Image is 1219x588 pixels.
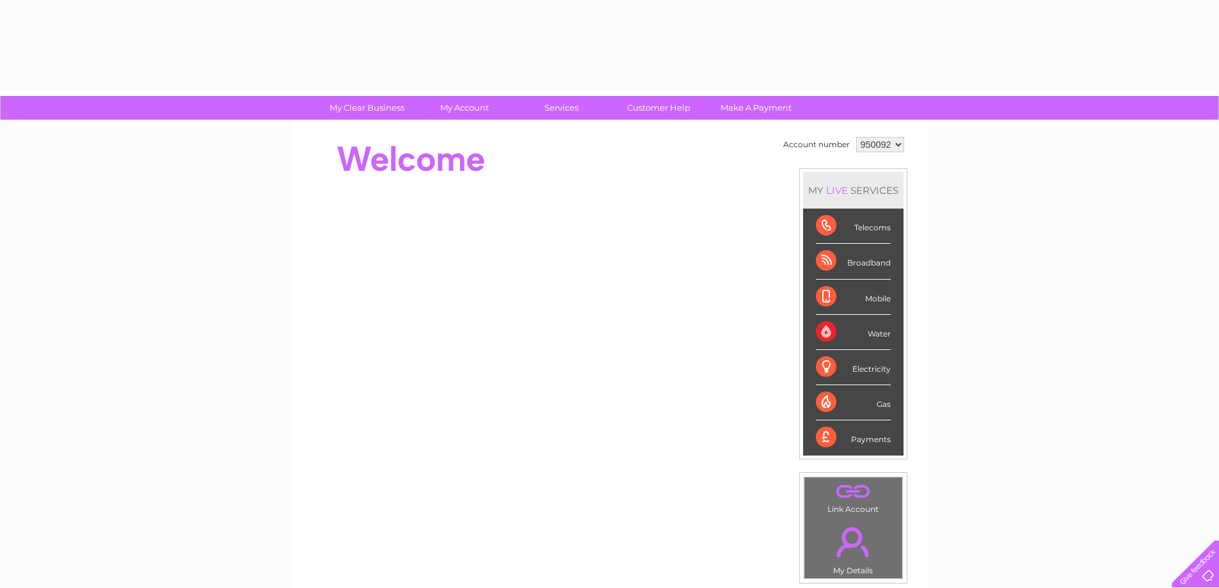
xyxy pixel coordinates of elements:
[816,280,891,315] div: Mobile
[816,385,891,420] div: Gas
[824,184,850,196] div: LIVE
[816,350,891,385] div: Electricity
[411,96,517,120] a: My Account
[816,209,891,244] div: Telecoms
[509,96,614,120] a: Services
[804,477,903,517] td: Link Account
[703,96,809,120] a: Make A Payment
[816,244,891,279] div: Broadband
[804,516,903,579] td: My Details
[314,96,420,120] a: My Clear Business
[808,481,899,503] a: .
[803,172,904,209] div: MY SERVICES
[816,420,891,455] div: Payments
[606,96,712,120] a: Customer Help
[780,134,853,155] td: Account number
[816,315,891,350] div: Water
[808,520,899,564] a: .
